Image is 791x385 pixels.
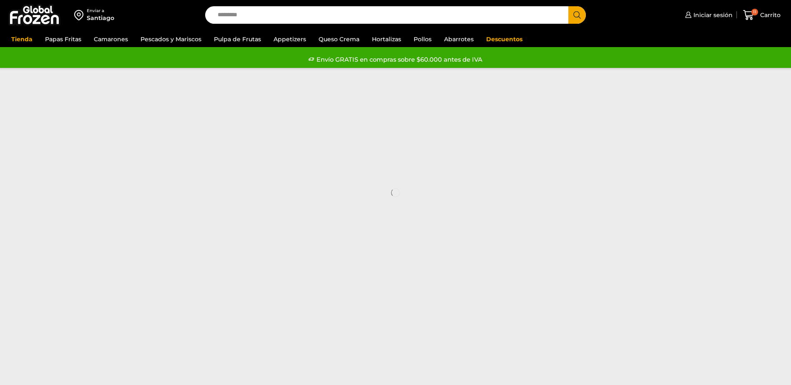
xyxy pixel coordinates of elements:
a: Queso Crema [314,31,364,47]
a: Iniciar sesión [683,7,733,23]
img: address-field-icon.svg [74,8,87,22]
span: 11 [751,9,758,15]
a: Descuentos [482,31,527,47]
a: Hortalizas [368,31,405,47]
div: Enviar a [87,8,114,14]
a: Pulpa de Frutas [210,31,265,47]
a: Tienda [7,31,37,47]
button: Search button [568,6,586,24]
a: Appetizers [269,31,310,47]
div: Santiago [87,14,114,22]
a: Camarones [90,31,132,47]
span: Iniciar sesión [691,11,733,19]
a: Abarrotes [440,31,478,47]
a: Papas Fritas [41,31,85,47]
span: Carrito [758,11,781,19]
a: Pollos [409,31,436,47]
a: 11 Carrito [741,5,783,25]
a: Pescados y Mariscos [136,31,206,47]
